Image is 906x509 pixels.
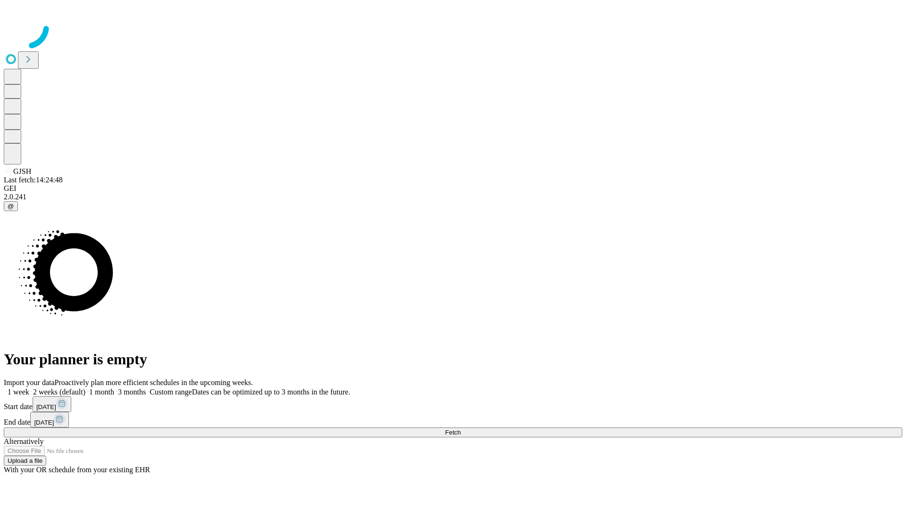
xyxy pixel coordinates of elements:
[36,403,56,410] span: [DATE]
[118,388,146,396] span: 3 months
[4,176,63,184] span: Last fetch: 14:24:48
[55,378,253,386] span: Proactively plan more efficient schedules in the upcoming weeks.
[89,388,114,396] span: 1 month
[4,184,902,193] div: GEI
[8,203,14,210] span: @
[13,167,31,175] span: GJSH
[33,396,71,412] button: [DATE]
[4,466,150,474] span: With your OR schedule from your existing EHR
[4,351,902,368] h1: Your planner is empty
[4,378,55,386] span: Import your data
[445,429,461,436] span: Fetch
[4,396,902,412] div: Start date
[8,388,29,396] span: 1 week
[4,412,902,427] div: End date
[33,388,85,396] span: 2 weeks (default)
[34,419,54,426] span: [DATE]
[4,427,902,437] button: Fetch
[30,412,69,427] button: [DATE]
[4,456,46,466] button: Upload a file
[4,193,902,201] div: 2.0.241
[4,437,43,445] span: Alternatively
[150,388,192,396] span: Custom range
[4,201,18,211] button: @
[192,388,350,396] span: Dates can be optimized up to 3 months in the future.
